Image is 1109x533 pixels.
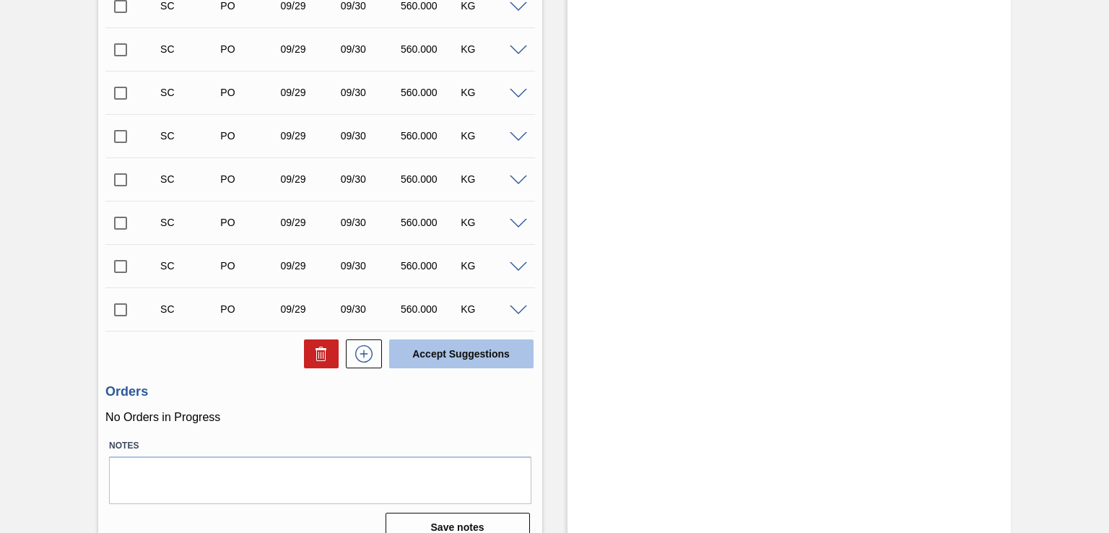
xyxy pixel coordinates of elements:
[397,173,463,185] div: 560.000
[217,43,282,55] div: Purchase order
[397,303,463,315] div: 560.000
[337,303,403,315] div: 09/30/2025
[105,384,534,399] h3: Orders
[457,303,523,315] div: KG
[457,260,523,272] div: KG
[157,217,222,228] div: Suggestion Created
[277,260,343,272] div: 09/29/2025
[397,43,463,55] div: 560.000
[217,87,282,98] div: Purchase order
[157,260,222,272] div: Suggestion Created
[337,43,403,55] div: 09/30/2025
[397,260,463,272] div: 560.000
[457,43,523,55] div: KG
[397,217,463,228] div: 560.000
[457,130,523,142] div: KG
[337,87,403,98] div: 09/30/2025
[277,130,343,142] div: 09/29/2025
[382,338,535,370] div: Accept Suggestions
[157,43,222,55] div: Suggestion Created
[457,217,523,228] div: KG
[397,87,463,98] div: 560.000
[277,303,343,315] div: 09/29/2025
[457,87,523,98] div: KG
[217,217,282,228] div: Purchase order
[337,130,403,142] div: 09/30/2025
[217,130,282,142] div: Purchase order
[105,411,534,424] p: No Orders in Progress
[337,217,403,228] div: 09/30/2025
[217,173,282,185] div: Purchase order
[217,303,282,315] div: Purchase order
[457,173,523,185] div: KG
[389,339,534,368] button: Accept Suggestions
[157,173,222,185] div: Suggestion Created
[217,260,282,272] div: Purchase order
[157,130,222,142] div: Suggestion Created
[277,217,343,228] div: 09/29/2025
[337,260,403,272] div: 09/30/2025
[397,130,463,142] div: 560.000
[157,87,222,98] div: Suggestion Created
[339,339,382,368] div: New suggestion
[157,303,222,315] div: Suggestion Created
[297,339,339,368] div: Delete Suggestions
[277,173,343,185] div: 09/29/2025
[337,173,403,185] div: 09/30/2025
[277,87,343,98] div: 09/29/2025
[277,43,343,55] div: 09/29/2025
[109,435,531,456] label: Notes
